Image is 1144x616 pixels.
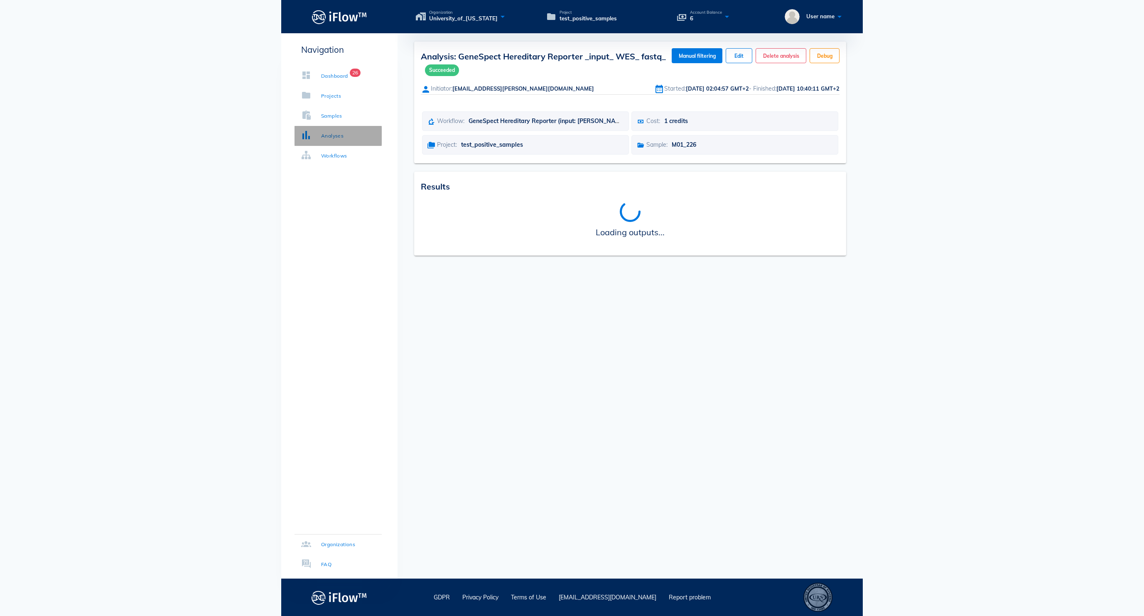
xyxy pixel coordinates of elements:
span: Results [421,181,450,192]
a: Logo [281,7,398,26]
a: GDPR [434,594,450,601]
div: Analyses [321,132,344,140]
span: Succeeded [425,64,459,76]
span: Started: [664,85,686,92]
span: Badge [350,69,361,77]
span: test_positive_samples [560,15,617,23]
a: [EMAIL_ADDRESS][DOMAIN_NAME] [559,594,656,601]
span: Project [560,10,617,15]
span: - Finished: [749,85,776,92]
div: FAQ [321,560,331,569]
span: test_positive_samples [461,141,523,148]
span: [EMAIL_ADDRESS][PERSON_NAME][DOMAIN_NAME] [452,85,594,92]
span: Cost: [646,117,660,125]
div: Workflows [321,152,347,160]
span: 6 [690,15,722,23]
span: Project: [437,141,457,148]
span: Debug [817,53,832,59]
span: Analysis: GeneSpect Hereditary Reporter _input_ WES_ fastq_ [421,51,666,74]
span: GeneSpect Hereditary Reporter (input: [PERSON_NAME], fastq) [469,117,646,125]
button: Debug [810,48,840,63]
span: Sample: [646,141,668,148]
span: Organization [429,10,498,15]
span: Edit [733,53,745,59]
span: User name [806,13,835,20]
div: Projects [321,92,341,100]
span: Manual filtering [678,53,716,59]
img: logo [312,588,367,607]
div: Organizations [321,540,355,549]
span: Loading outputs... [596,222,665,239]
button: Edit [726,48,752,63]
iframe: Drift Widget Chat Controller [1102,574,1134,606]
button: Delete analysis [756,48,806,63]
p: Navigation [295,43,382,56]
img: User name [785,9,800,24]
span: [DATE] 02:04:57 GMT+2 [686,85,749,92]
a: Terms of Use [511,594,546,601]
span: Delete analysis [763,53,799,59]
a: Privacy Policy [462,594,498,601]
div: Dashboard [321,72,348,80]
div: Samples [321,112,342,120]
a: Report problem [669,594,711,601]
span: [DATE] 10:40:11 GMT+2 [776,85,840,92]
button: Manual filtering [672,48,722,63]
span: University_of_[US_STATE] [429,15,498,23]
div: ISO 13485 – Quality Management System [803,583,832,612]
span: Account Balance [690,10,722,15]
span: M01_226 [672,141,696,148]
span: Workflow: [437,117,464,125]
span: Initiator: [431,85,452,92]
span: 1 credits [664,117,688,125]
